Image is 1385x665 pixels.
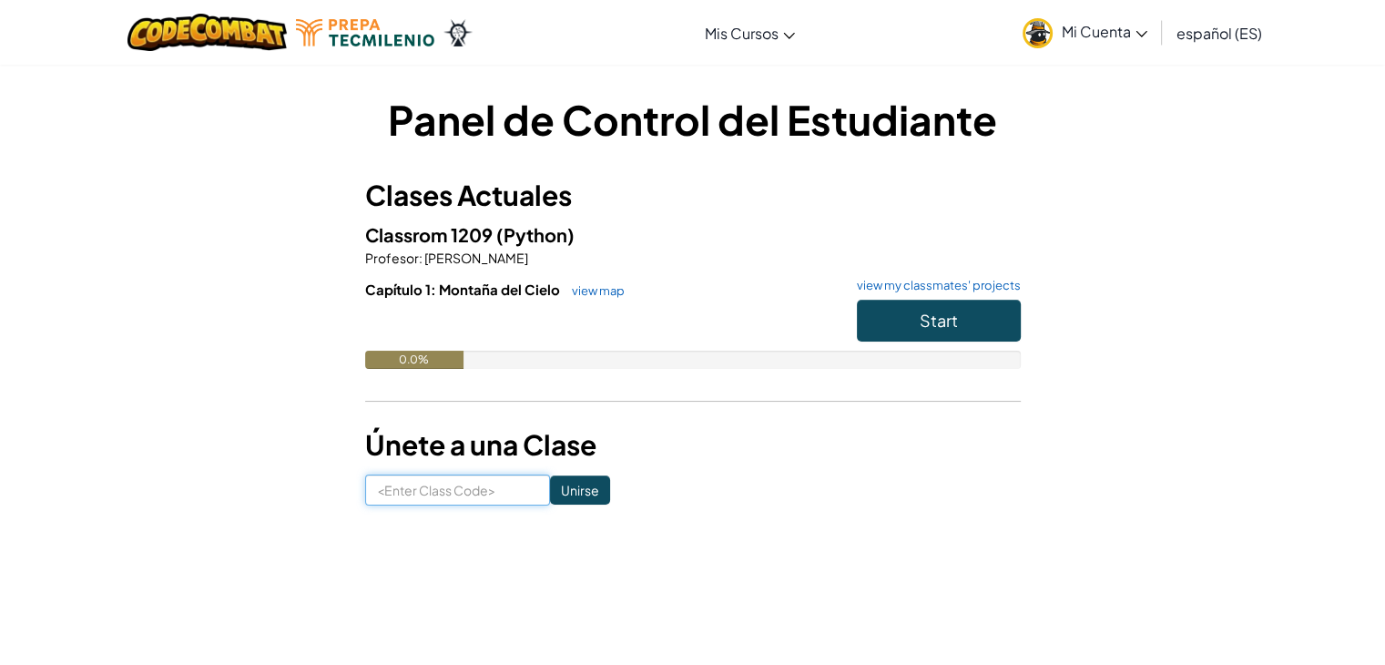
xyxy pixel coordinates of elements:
[1167,8,1271,57] a: español (ES)
[1013,4,1156,61] a: Mi Cuenta
[1062,22,1147,41] span: Mi Cuenta
[296,19,434,46] img: Tecmilenio logo
[563,283,625,298] a: view map
[443,19,473,46] img: Ozaria
[550,476,610,505] input: Unirse
[1023,18,1053,48] img: avatar
[920,310,958,331] span: Start
[496,223,575,246] span: (Python)
[127,14,287,51] img: CodeCombat logo
[848,280,1021,292] a: view my classmates' projects
[419,250,423,266] span: :
[365,281,563,298] span: Capítulo 1: Montaña del Cielo
[696,8,804,57] a: Mis Cursos
[1176,24,1262,43] span: español (ES)
[365,175,1021,216] h3: Clases Actuales
[857,300,1021,342] button: Start
[365,351,463,369] div: 0.0%
[365,425,1021,465] h3: Únete a una Clase
[365,250,419,266] span: Profesor
[365,91,1021,148] h1: Panel de Control del Estudiante
[365,475,550,506] input: <Enter Class Code>
[423,250,528,266] span: [PERSON_NAME]
[705,24,779,43] span: Mis Cursos
[365,223,496,246] span: Classrom 1209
